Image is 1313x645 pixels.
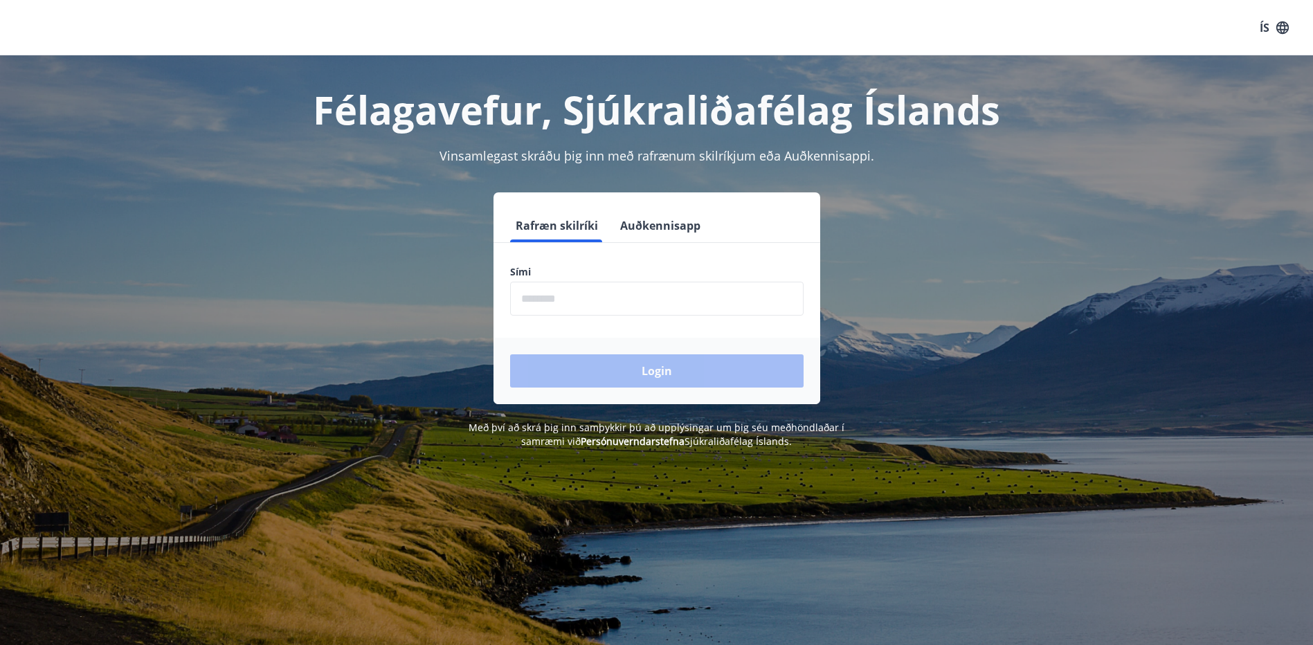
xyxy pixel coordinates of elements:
h1: Félagavefur, Sjúkraliðafélag Íslands [175,83,1139,136]
button: Auðkennisapp [615,209,706,242]
span: Vinsamlegast skráðu þig inn með rafrænum skilríkjum eða Auðkennisappi. [440,147,874,164]
label: Sími [510,265,804,279]
button: Rafræn skilríki [510,209,604,242]
a: Persónuverndarstefna [581,435,685,448]
span: Með því að skrá þig inn samþykkir þú að upplýsingar um þig séu meðhöndlaðar í samræmi við Sjúkral... [469,421,844,448]
button: ÍS [1252,15,1296,40]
